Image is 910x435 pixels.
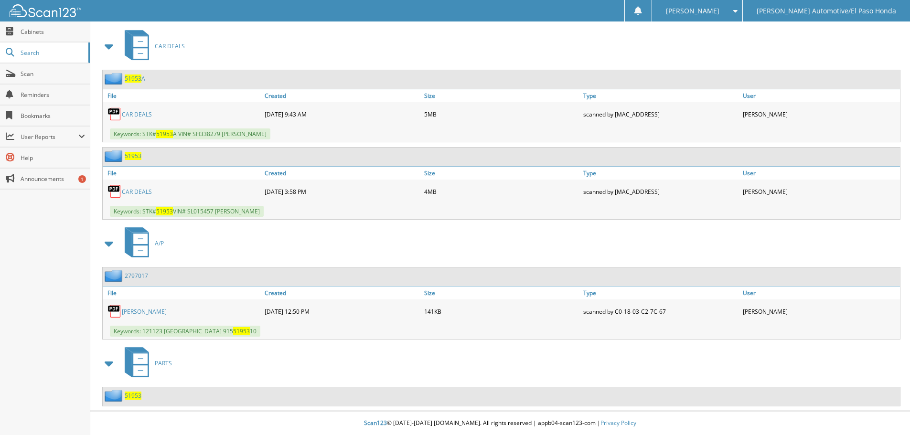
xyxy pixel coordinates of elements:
a: CAR DEALS [122,188,152,196]
a: Type [581,286,740,299]
span: User Reports [21,133,78,141]
a: Size [422,167,581,180]
span: 51953 [233,327,250,335]
a: 51953 [125,152,141,160]
span: Help [21,154,85,162]
span: PARTS [155,359,172,367]
a: CAR DEALS [122,110,152,118]
a: 51953A [125,74,145,83]
span: 51953 [156,130,173,138]
a: 2797017 [125,272,148,280]
div: scanned by [MAC_ADDRESS] [581,182,740,201]
span: Keywords: STK# VIN# SL015457 [PERSON_NAME] [110,206,264,217]
span: Keywords: 121123 [GEOGRAPHIC_DATA] 915 10 [110,326,260,337]
div: [PERSON_NAME] [740,302,900,321]
span: Cabinets [21,28,85,36]
div: [PERSON_NAME] [740,182,900,201]
div: [DATE] 12:50 PM [262,302,422,321]
img: PDF.png [107,107,122,121]
div: scanned by [MAC_ADDRESS] [581,105,740,124]
span: Announcements [21,175,85,183]
div: scanned by C0-18-03-C2-7C-67 [581,302,740,321]
span: 51953 [125,74,141,83]
span: Scan [21,70,85,78]
div: 5MB [422,105,581,124]
span: Reminders [21,91,85,99]
div: 1 [78,175,86,183]
a: User [740,89,900,102]
a: PARTS [119,344,172,382]
a: Type [581,167,740,180]
span: [PERSON_NAME] Automotive/El Paso Honda [757,8,896,14]
a: [PERSON_NAME] [122,308,167,316]
a: A/P [119,224,164,262]
img: PDF.png [107,304,122,318]
a: File [103,167,262,180]
span: Keywords: STK# A VIN# SH338279 [PERSON_NAME] [110,128,270,139]
a: File [103,286,262,299]
a: Type [581,89,740,102]
a: Created [262,167,422,180]
img: folder2.png [105,390,125,402]
a: User [740,167,900,180]
a: User [740,286,900,299]
div: © [DATE]-[DATE] [DOMAIN_NAME]. All rights reserved | appb04-scan123-com | [90,412,910,435]
img: scan123-logo-white.svg [10,4,81,17]
img: folder2.png [105,270,125,282]
span: Scan123 [364,419,387,427]
span: A/P [155,239,164,247]
a: File [103,89,262,102]
img: PDF.png [107,184,122,199]
div: [PERSON_NAME] [740,105,900,124]
img: folder2.png [105,150,125,162]
div: 141KB [422,302,581,321]
a: Privacy Policy [600,419,636,427]
a: CAR DEALS [119,27,185,65]
a: Size [422,89,581,102]
span: 51953 [156,207,173,215]
div: [DATE] 9:43 AM [262,105,422,124]
div: 4MB [422,182,581,201]
a: Created [262,286,422,299]
span: Search [21,49,84,57]
a: 51953 [125,392,141,400]
span: [PERSON_NAME] [666,8,719,14]
span: CAR DEALS [155,42,185,50]
span: Bookmarks [21,112,85,120]
a: Size [422,286,581,299]
a: Created [262,89,422,102]
div: [DATE] 3:58 PM [262,182,422,201]
img: folder2.png [105,73,125,85]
